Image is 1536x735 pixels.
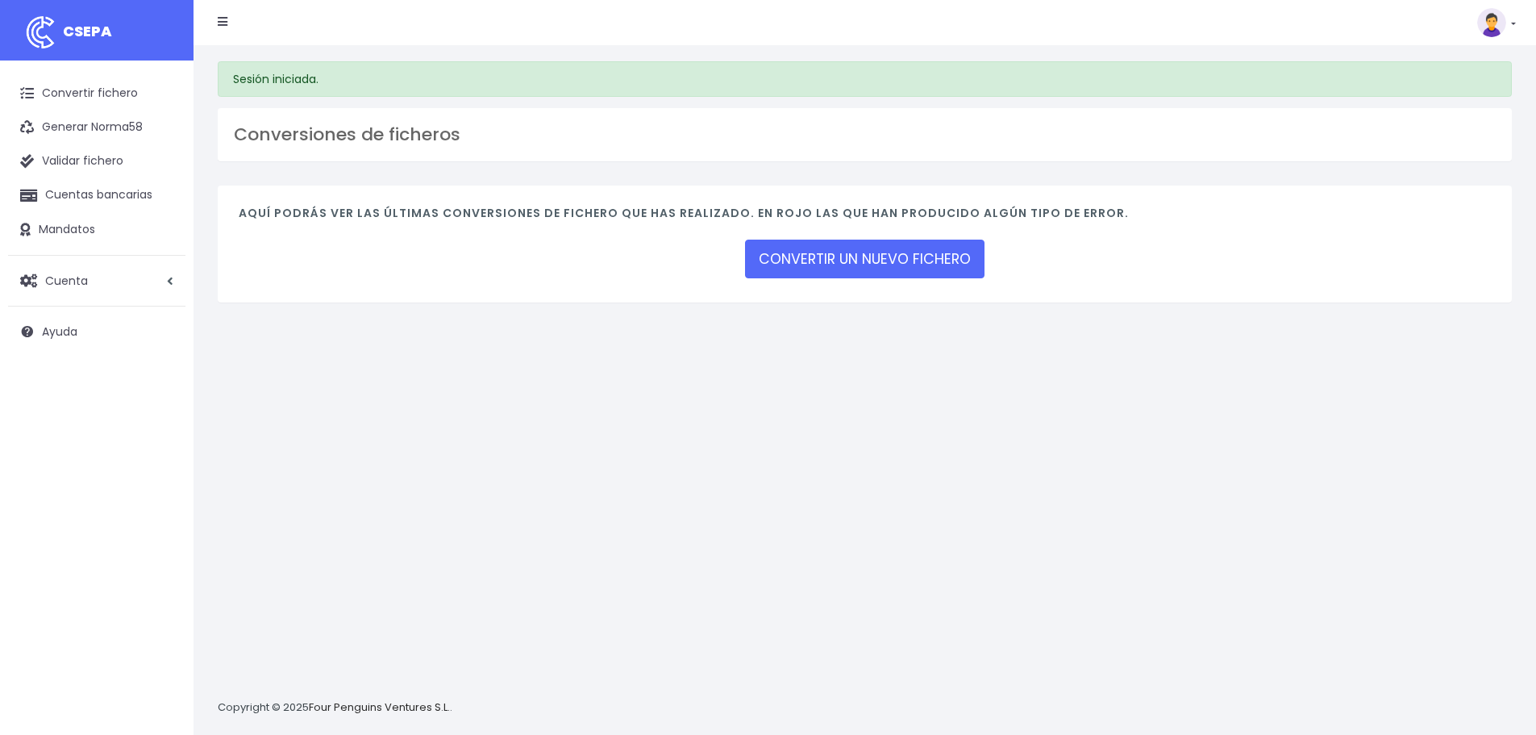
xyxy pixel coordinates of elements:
a: Validar fichero [8,144,185,178]
span: CSEPA [63,21,112,41]
p: Copyright © 2025 . [218,700,452,716]
h4: Aquí podrás ver las últimas conversiones de fichero que has realizado. En rojo las que han produc... [239,207,1491,228]
a: Convertir fichero [8,77,185,111]
img: logo [20,12,60,52]
a: Ayuda [8,315,185,349]
span: Cuenta [45,272,88,288]
h3: Conversiones de ficheros [234,124,1496,145]
span: Ayuda [42,324,77,340]
a: Mandatos [8,213,185,247]
img: profile [1477,8,1506,37]
div: Sesión iniciada. [218,61,1512,97]
a: Cuentas bancarias [8,178,185,212]
a: CONVERTIR UN NUEVO FICHERO [745,240,984,278]
a: Four Penguins Ventures S.L. [309,700,450,715]
a: Generar Norma58 [8,111,185,144]
a: Cuenta [8,264,185,298]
